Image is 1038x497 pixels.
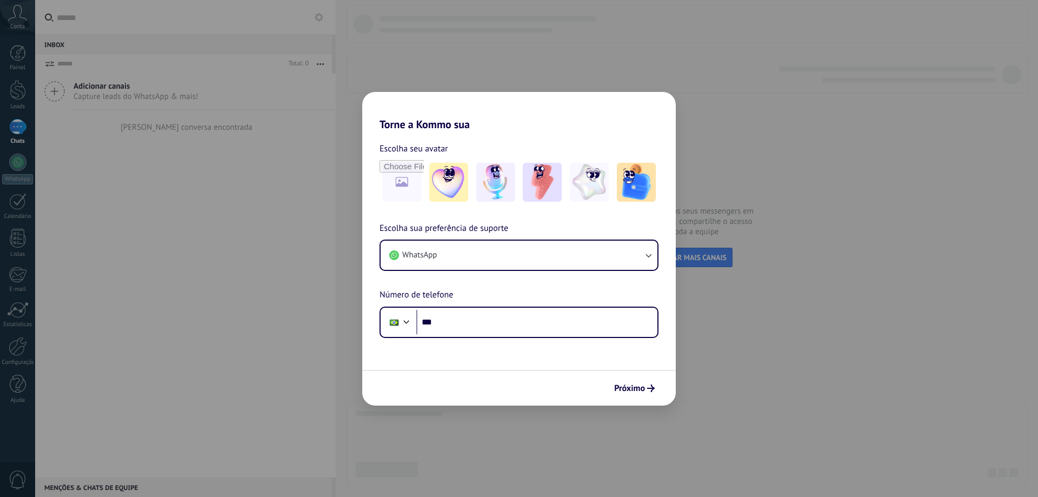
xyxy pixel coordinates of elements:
img: -1.jpeg [429,163,468,202]
span: Número de telefone [380,288,453,302]
img: -4.jpeg [570,163,609,202]
span: Escolha seu avatar [380,142,448,156]
h2: Torne a Kommo sua [362,92,676,131]
img: -5.jpeg [617,163,656,202]
img: -2.jpeg [476,163,515,202]
span: WhatsApp [402,250,437,261]
button: WhatsApp [381,241,657,270]
img: -3.jpeg [523,163,562,202]
div: Brazil: + 55 [384,311,404,334]
button: Próximo [609,379,660,397]
span: Escolha sua preferência de suporte [380,222,508,236]
span: Próximo [614,385,645,392]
